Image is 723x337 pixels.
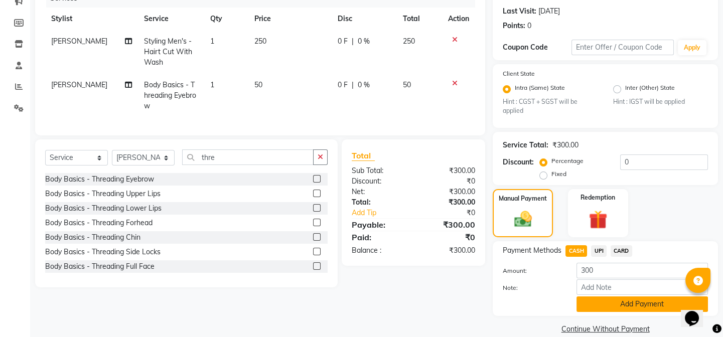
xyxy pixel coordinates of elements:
div: Total: [344,197,413,208]
span: Total [352,150,375,161]
span: 250 [403,37,415,46]
div: [DATE] [538,6,560,17]
div: Body Basics - Threading Eyebrow [45,174,154,185]
label: Client State [503,69,535,78]
label: Note: [495,283,568,292]
label: Inter (Other) State [625,83,675,95]
span: 50 [254,80,262,89]
div: Body Basics - Threading Upper Lips [45,189,161,199]
span: UPI [591,245,607,257]
div: Paid: [344,231,413,243]
div: ₹0 [413,176,483,187]
a: Continue Without Payment [495,324,716,334]
a: Add Tip [344,208,425,218]
div: ₹300.00 [413,245,483,256]
div: Body Basics - Threading Forhead [45,218,153,228]
div: Payable: [344,219,413,231]
div: Balance : [344,245,413,256]
div: Body Basics - Threading Lower Lips [45,203,162,214]
div: ₹300.00 [413,197,483,208]
button: Apply [678,40,706,55]
div: Last Visit: [503,6,536,17]
div: ₹300.00 [413,165,483,176]
img: _cash.svg [509,209,537,229]
span: | [352,80,354,90]
th: Price [248,8,332,30]
div: Sub Total: [344,165,413,176]
div: Body Basics - Threading Full Face [45,261,155,272]
th: Qty [204,8,248,30]
small: Hint : CGST + SGST will be applied [503,97,598,116]
span: Styling Men's - Hairt Cut With Wash [144,37,192,67]
div: ₹0 [413,231,483,243]
div: 0 [527,21,531,31]
th: Action [442,8,475,30]
span: 250 [254,37,266,46]
input: Enter Offer / Coupon Code [571,40,674,55]
div: Discount: [344,176,413,187]
th: Stylist [45,8,138,30]
button: Add Payment [576,296,708,312]
label: Intra (Same) State [515,83,565,95]
span: Body Basics - Threading Eyebrow [144,80,196,110]
span: CASH [565,245,587,257]
label: Manual Payment [499,194,547,203]
input: Search or Scan [182,149,314,165]
th: Disc [332,8,397,30]
span: [PERSON_NAME] [51,37,107,46]
span: 0 F [338,80,348,90]
div: ₹300.00 [413,187,483,197]
label: Amount: [495,266,568,275]
div: Body Basics - Threading Side Locks [45,247,161,257]
div: Service Total: [503,140,548,150]
span: [PERSON_NAME] [51,80,107,89]
span: Payment Methods [503,245,561,256]
div: ₹300.00 [413,219,483,231]
th: Total [397,8,442,30]
label: Fixed [551,170,566,179]
span: 0 F [338,36,348,47]
label: Percentage [551,156,584,165]
div: Net: [344,187,413,197]
span: 50 [403,80,411,89]
span: 1 [210,37,214,46]
div: Points: [503,21,525,31]
span: CARD [611,245,632,257]
span: 0 % [358,80,370,90]
label: Redemption [581,193,615,202]
span: 0 % [358,36,370,47]
input: Amount [576,263,708,278]
div: ₹300.00 [552,140,579,150]
small: Hint : IGST will be applied [613,97,708,106]
span: | [352,36,354,47]
div: Discount: [503,157,534,167]
span: 1 [210,80,214,89]
div: ₹0 [425,208,483,218]
img: _gift.svg [583,208,613,231]
th: Service [138,8,204,30]
div: Coupon Code [503,42,571,53]
iframe: chat widget [681,297,713,327]
input: Add Note [576,279,708,295]
div: Body Basics - Threading Chin [45,232,140,243]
